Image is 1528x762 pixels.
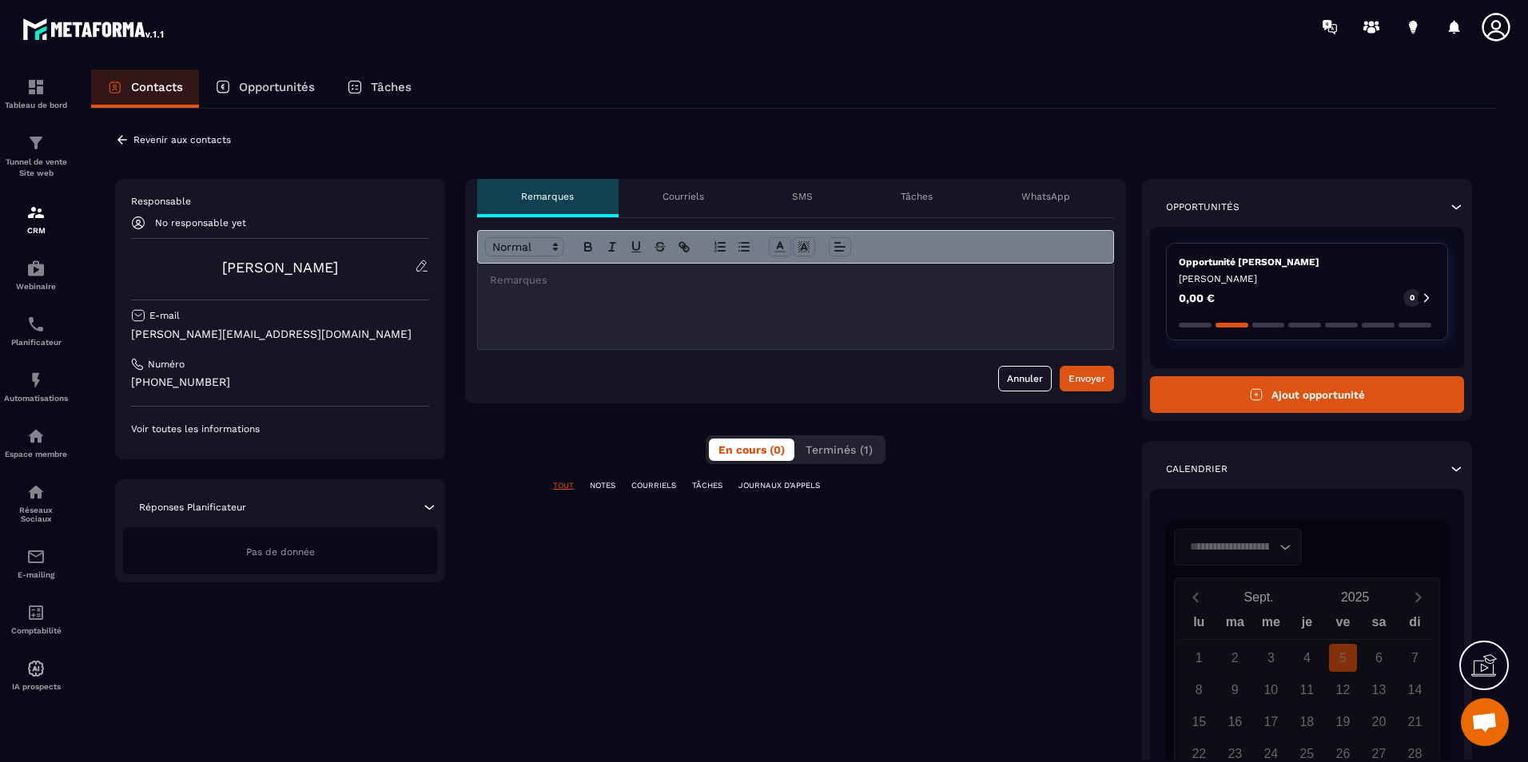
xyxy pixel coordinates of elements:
[4,191,68,247] a: formationformationCRM
[26,659,46,678] img: automations
[553,480,574,491] p: TOUT
[26,603,46,622] img: accountant
[4,415,68,470] a: automationsautomationsEspace membre
[1060,366,1114,391] button: Envoyer
[1166,462,1228,475] p: Calendrier
[4,157,68,179] p: Tunnel de vente Site web
[131,423,429,435] p: Voir toutes les informations
[1068,371,1105,387] div: Envoyer
[26,133,46,153] img: formation
[4,303,68,359] a: schedulerschedulerPlanificateur
[792,190,813,203] p: SMS
[4,591,68,647] a: accountantaccountantComptabilité
[4,282,68,291] p: Webinaire
[1166,200,1240,213] p: Opportunités
[26,482,46,502] img: social-network
[22,14,166,43] img: logo
[692,480,722,491] p: TÂCHES
[738,480,820,491] p: JOURNAUX D'APPELS
[1179,292,1215,304] p: 0,00 €
[718,443,785,456] span: En cours (0)
[631,480,676,491] p: COURRIELS
[796,439,882,461] button: Terminés (1)
[149,309,180,322] p: E-mail
[331,69,428,108] a: Tâches
[4,470,68,535] a: social-networksocial-networkRéseaux Sociaux
[4,226,68,235] p: CRM
[521,190,574,203] p: Remarques
[26,371,46,390] img: automations
[26,315,46,334] img: scheduler
[131,195,429,208] p: Responsable
[26,259,46,278] img: automations
[4,338,68,347] p: Planificateur
[1179,256,1435,268] p: Opportunité [PERSON_NAME]
[4,682,68,691] p: IA prospects
[4,570,68,579] p: E-mailing
[131,80,183,94] p: Contacts
[590,480,615,491] p: NOTES
[4,247,68,303] a: automationsautomationsWebinaire
[901,190,933,203] p: Tâches
[246,546,315,558] span: Pas de donnée
[371,80,412,94] p: Tâches
[806,443,873,456] span: Terminés (1)
[222,259,338,276] a: [PERSON_NAME]
[4,394,68,403] p: Automatisations
[148,358,185,371] p: Numéro
[26,203,46,222] img: formation
[26,77,46,97] img: formation
[199,69,331,108] a: Opportunités
[709,439,794,461] button: En cours (0)
[1150,376,1464,413] button: Ajout opportunité
[4,65,68,121] a: formationformationTableau de bord
[4,626,68,635] p: Comptabilité
[4,535,68,591] a: emailemailE-mailing
[4,359,68,415] a: automationsautomationsAutomatisations
[663,190,704,203] p: Courriels
[133,134,231,145] p: Revenir aux contacts
[1021,190,1070,203] p: WhatsApp
[239,80,315,94] p: Opportunités
[155,217,246,228] p: No responsable yet
[1179,272,1435,285] p: [PERSON_NAME]
[1461,698,1509,746] a: Ouvrir le chat
[4,121,68,191] a: formationformationTunnel de vente Site web
[91,69,199,108] a: Contacts
[4,506,68,523] p: Réseaux Sociaux
[131,375,429,390] p: [PHONE_NUMBER]
[4,450,68,458] p: Espace membre
[1410,292,1415,304] p: 0
[4,101,68,109] p: Tableau de bord
[26,427,46,446] img: automations
[998,366,1052,391] button: Annuler
[131,327,429,342] p: [PERSON_NAME][EMAIL_ADDRESS][DOMAIN_NAME]
[26,547,46,566] img: email
[139,501,246,514] p: Réponses Planificateur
